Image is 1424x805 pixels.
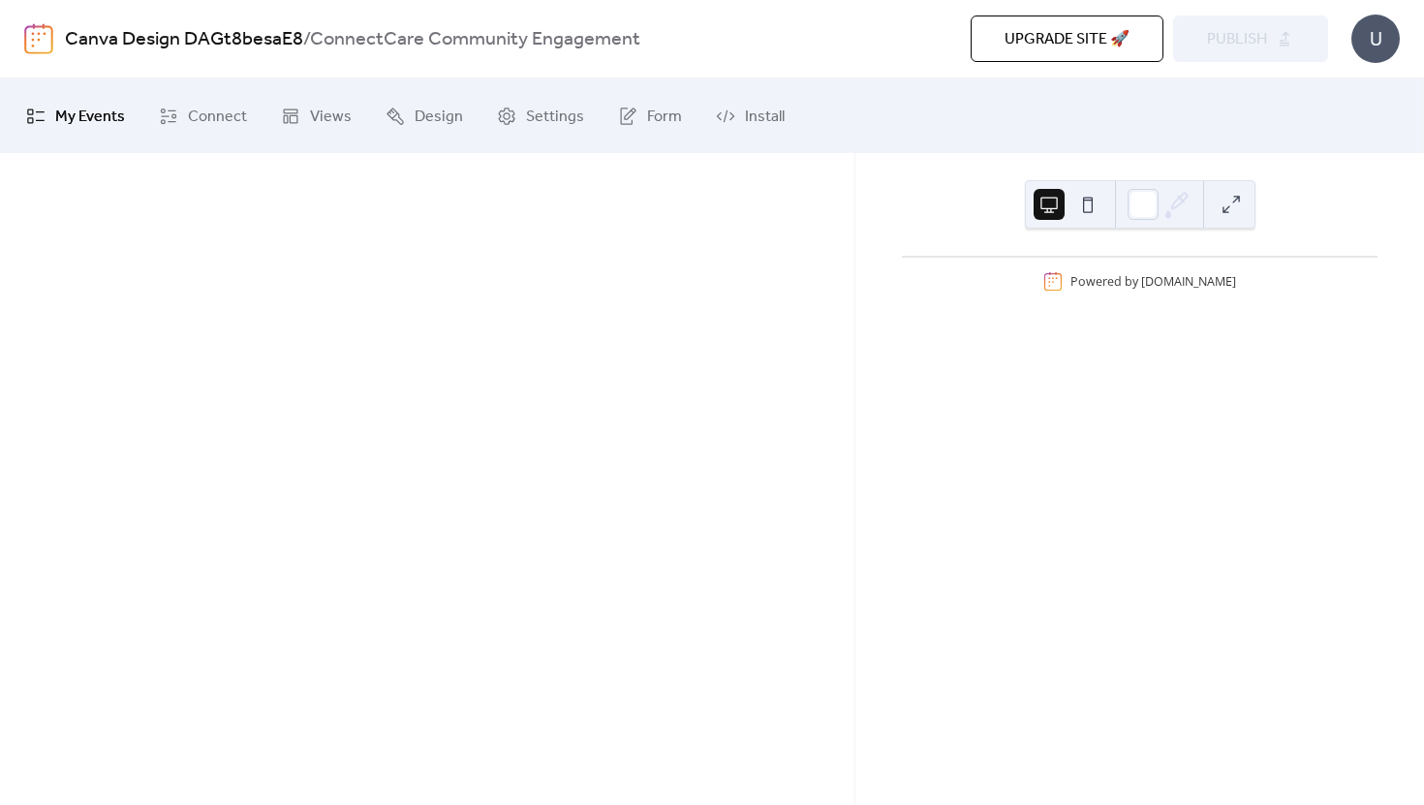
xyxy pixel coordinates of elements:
[1141,273,1236,290] a: [DOMAIN_NAME]
[310,21,640,58] b: ConnectCare Community Engagement
[526,102,584,132] span: Settings
[303,21,310,58] b: /
[12,86,139,145] a: My Events
[55,102,125,132] span: My Events
[1005,28,1130,51] span: Upgrade site 🚀
[604,86,697,145] a: Form
[24,23,53,54] img: logo
[1351,15,1400,63] div: U
[415,102,463,132] span: Design
[371,86,478,145] a: Design
[310,102,352,132] span: Views
[1070,273,1236,290] div: Powered by
[701,86,799,145] a: Install
[647,102,682,132] span: Form
[144,86,262,145] a: Connect
[971,15,1163,62] button: Upgrade site 🚀
[745,102,785,132] span: Install
[188,102,247,132] span: Connect
[482,86,599,145] a: Settings
[266,86,366,145] a: Views
[65,21,303,58] a: Canva Design DAGt8besaE8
